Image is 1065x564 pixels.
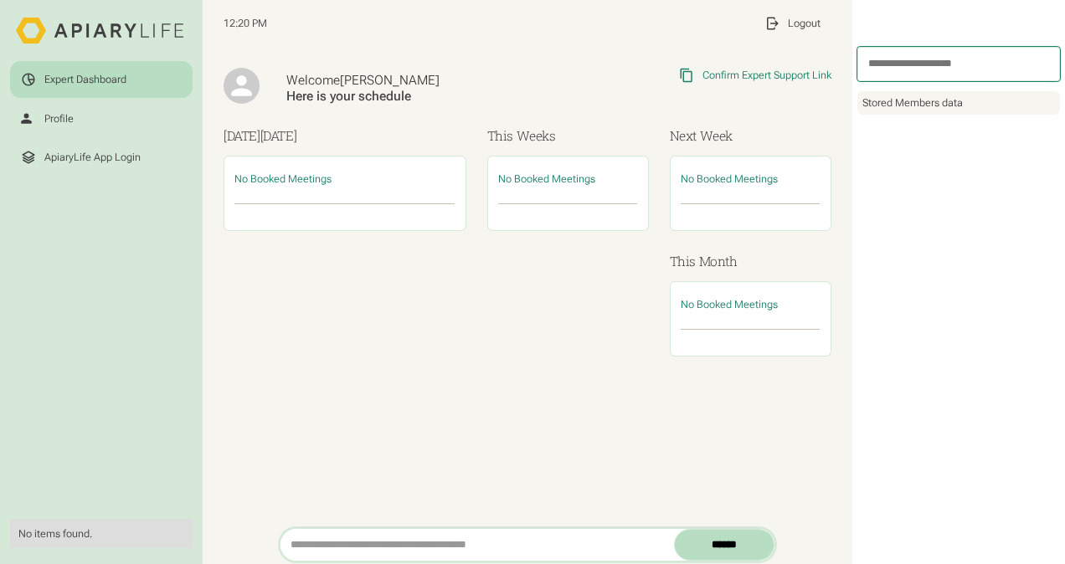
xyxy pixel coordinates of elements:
[44,73,126,86] div: Expert Dashboard
[10,139,192,175] a: ApiaryLife App Login
[498,172,595,185] span: No Booked Meetings
[681,172,778,185] span: No Booked Meetings
[340,73,440,88] span: [PERSON_NAME]
[224,17,267,30] span: 12:20 PM
[670,252,831,271] h3: This Month
[286,73,557,89] div: Welcome
[260,127,297,144] span: [DATE]
[234,172,332,185] span: No Booked Meetings
[44,151,141,164] div: ApiaryLife App Login
[44,112,74,126] div: Profile
[681,298,778,310] span: No Booked Meetings
[670,126,831,146] h3: Next Week
[487,126,649,146] h3: This Weeks
[788,17,821,30] div: Logout
[18,527,183,541] div: No items found.
[702,69,831,82] div: Confirm Expert Support Link
[857,91,1060,115] div: Stored Members data
[224,126,466,146] h3: [DATE]
[10,61,192,97] a: Expert Dashboard
[10,100,192,136] a: Profile
[286,89,557,105] div: Here is your schedule
[754,5,831,41] a: Logout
